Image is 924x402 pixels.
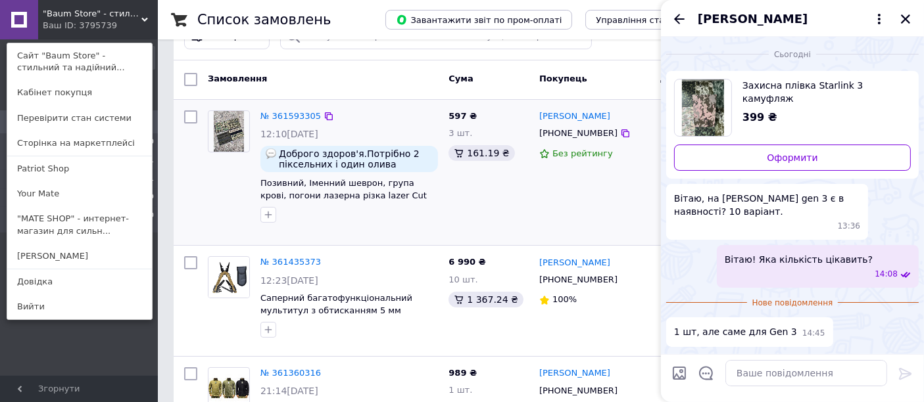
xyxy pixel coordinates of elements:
[552,294,577,304] span: 100%
[279,148,433,169] span: Доброго здоров'я.Потрібно 2 піксельних і один олива
[802,328,825,339] span: 14:45 12.09.2025
[698,11,887,28] button: [PERSON_NAME]
[208,74,267,83] span: Замовлення
[539,110,610,123] a: [PERSON_NAME]
[539,367,610,380] a: [PERSON_NAME]
[596,15,696,25] span: Управління статусами
[671,11,687,27] button: Назад
[539,74,587,83] span: Покупець
[266,148,276,159] img: :speech_balloon:
[260,275,318,286] span: 12:23[DATE]
[260,293,412,315] a: Саперний багатофункціональний мультитул з обтисканням 5 мм
[666,47,919,60] div: 12.09.2025
[260,257,321,267] a: № 361435373
[660,74,758,83] span: Доставка та оплата
[260,386,318,396] span: 21:14[DATE]
[7,131,152,156] a: Сторінка на маркетплейсі
[674,325,797,339] span: 1 шт, але саме для Gen 3
[260,178,427,212] a: Позивний, Іменний шеврон, група крові, погони лазерна різка lazer Cut піксель олива койот чорний
[698,365,715,382] button: Відкрити шаблони відповідей
[43,8,141,20] span: "Baum Store" - стильний та надійний військовий комфорт!
[537,271,620,288] div: [PHONE_NUMBER]
[747,298,839,309] span: Нове повідомлення
[208,110,250,152] a: Фото товару
[7,43,152,80] a: Сайт "Baum Store" - стильний та надійний...
[214,111,245,152] img: Фото товару
[537,125,620,142] div: [PHONE_NUMBER]
[449,257,485,267] span: 6 990 ₴
[725,253,873,266] span: Вітаю! Яка кількість цікавить?
[260,111,321,121] a: № 361593305
[7,206,152,243] a: "MATE SHOP" - интернет-магазин для сильн...
[585,10,707,30] button: Управління статусами
[449,368,477,378] span: 989 ₴
[674,145,911,171] a: Оформити
[7,294,152,319] a: Вийти
[898,11,913,27] button: Закрити
[539,257,610,269] a: [PERSON_NAME]
[7,80,152,105] a: Кабінет покупця
[449,275,477,284] span: 10 шт.
[537,382,620,399] div: [PHONE_NUMBER]
[260,129,318,139] span: 12:10[DATE]
[396,14,562,26] span: Завантажити звіт по пром-оплаті
[385,10,572,30] button: Завантажити звіт по пром-оплаті
[7,181,152,206] a: Your Mate
[43,20,98,32] div: Ваш ID: 3795739
[449,128,472,138] span: 3 шт.
[682,79,725,136] img: 6099491908_w700_h500_zaschitnaya-plenka-starlink.jpg
[7,156,152,181] a: Patriot Shop
[208,374,249,402] img: Фото товару
[7,106,152,131] a: Перевірити стан системи
[260,368,321,378] a: № 361360316
[449,292,523,307] div: 1 367.24 ₴
[698,11,808,28] span: [PERSON_NAME]
[838,221,861,232] span: 13:36 12.09.2025
[449,111,477,121] span: 597 ₴
[7,269,152,294] a: Довідка
[208,256,250,298] a: Фото товару
[208,257,249,298] img: Фото товару
[742,111,777,123] span: 399 ₴
[769,49,816,60] span: Сьогодні
[449,385,472,395] span: 1 шт.
[449,145,514,161] div: 161.19 ₴
[552,148,613,158] span: Без рейтингу
[742,79,900,105] span: Захисна плівка Starlink 3 камуфляж
[674,192,860,218] span: Вітаю, на [PERSON_NAME] gen 3 є в наявності? 10 варіант.
[875,269,898,280] span: 14:08 12.09.2025
[197,12,331,28] h1: Список замовлень
[674,79,911,137] a: Переглянути товар
[449,74,473,83] span: Cума
[7,244,152,269] a: [PERSON_NAME]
